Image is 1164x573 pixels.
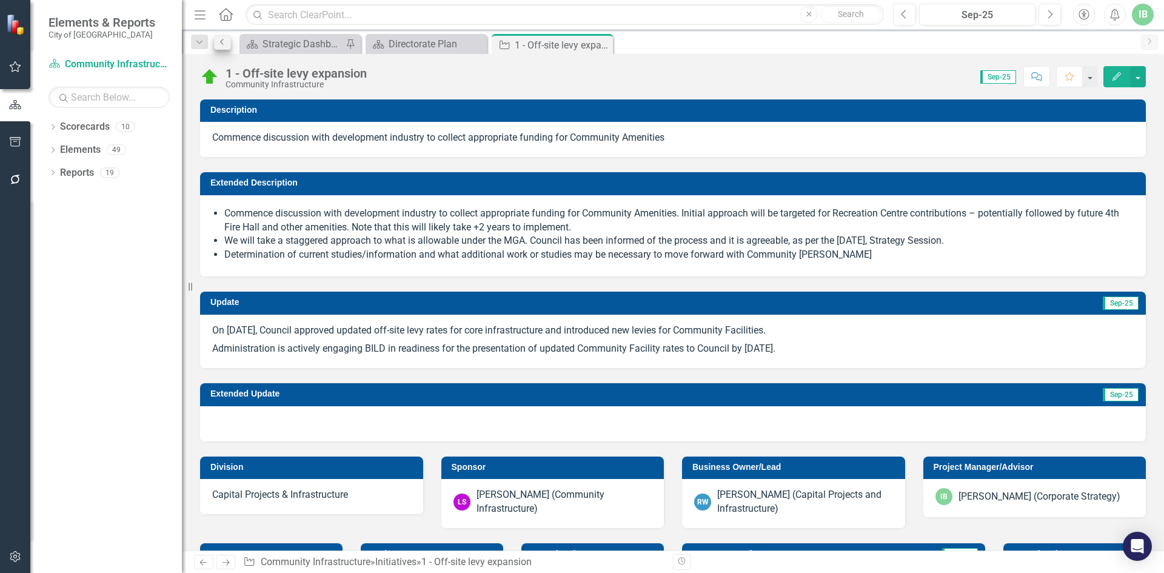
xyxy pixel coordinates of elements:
div: Community Infrastructure [226,80,367,89]
h3: Extended Update [210,389,817,398]
h3: Description [210,106,1140,115]
div: Strategic Dashboard [263,36,343,52]
h3: Update [210,298,617,307]
div: 10 [116,122,135,132]
span: Sep-25 [980,70,1016,84]
small: City of [GEOGRAPHIC_DATA] [48,30,155,39]
div: Directorate Plan [389,36,484,52]
a: Initiatives [375,556,416,568]
p: On [DATE], Council approved updated off-site levy rates for core infrastructure and introduced ne... [212,324,1134,340]
button: IB [1132,4,1154,25]
li: Commence discussion with development industry to collect appropriate funding for Community Amenit... [224,207,1134,235]
div: Sep-25 [923,8,1031,22]
a: Reports [60,166,94,180]
span: Commence discussion with development industry to collect appropriate funding for Community Amenities [212,132,664,143]
img: On Target [200,67,219,87]
a: Strategic Dashboard [242,36,343,52]
h3: Percent Complete [692,549,882,558]
a: Elements [60,143,101,157]
span: Sep-25 [942,548,978,561]
p: Administration is actively engaging BILD in readiness for the presentation of updated Community F... [212,340,1134,356]
h3: Sponsor [452,463,658,472]
span: Sep-25 [1103,388,1139,401]
h3: Division [210,463,417,472]
div: [PERSON_NAME] (Corporate Strategy) [958,490,1120,504]
h3: Business Owner/Lead [692,463,899,472]
h3: Completed [1014,549,1140,558]
div: 1 - Off-site levy expansion [421,556,532,568]
img: ClearPoint Strategy [6,14,27,35]
div: 19 [100,167,119,178]
h3: End Date [371,549,497,558]
div: [PERSON_NAME] (Capital Projects and Infrastructure) [717,488,893,516]
h3: Start Date [210,549,336,558]
input: Search ClearPoint... [246,4,884,25]
div: 49 [107,145,126,155]
li: We will take a staggered approach to what is allowable under the MGA. Council has been informed o... [224,234,1134,248]
div: » » [243,555,664,569]
a: Scorecards [60,120,110,134]
input: Search Below... [48,87,170,108]
div: Open Intercom Messenger [1123,532,1152,561]
li: Determination of current studies/information and what additional work or studies may be necessary... [224,248,1134,262]
h3: Extended Description [210,178,1140,187]
div: RW [694,494,711,511]
div: LS [453,494,470,511]
div: [PERSON_NAME] (Community Infrastructure) [477,488,652,516]
span: Elements & Reports [48,15,155,30]
button: Search [820,6,881,23]
h3: Project Manager/Advisor [934,463,1140,472]
div: 1 - Off-site levy expansion [515,38,610,53]
a: Community Infrastructure [261,556,370,568]
span: Capital Projects & Infrastructure [212,489,348,500]
a: Community Infrastructure [48,58,170,72]
h3: Completed Date [532,549,658,558]
a: Directorate Plan [369,36,484,52]
div: IB [935,488,952,505]
span: Sep-25 [1103,297,1139,310]
div: 1 - Off-site levy expansion [226,67,367,80]
button: Sep-25 [919,4,1035,25]
span: Search [838,9,864,19]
